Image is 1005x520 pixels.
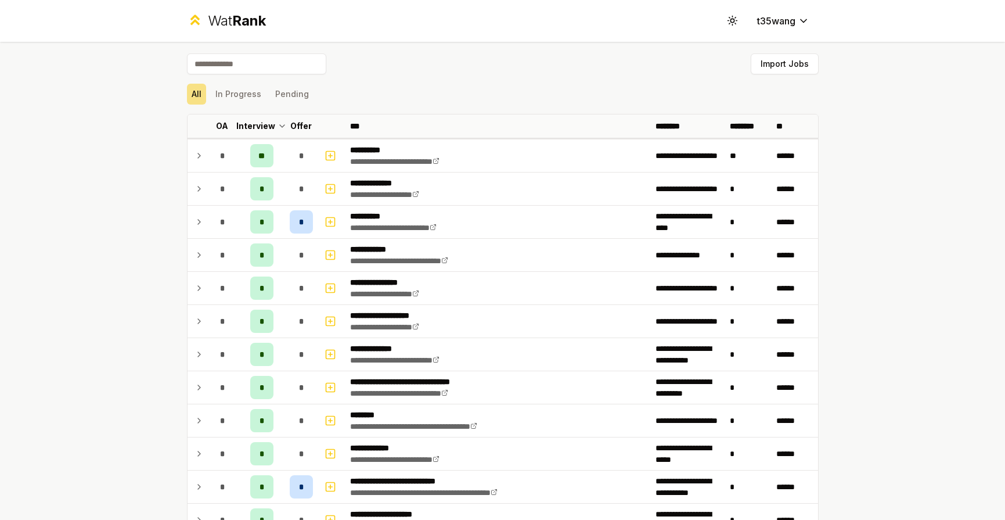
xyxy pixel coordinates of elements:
a: WatRank [187,12,266,30]
p: Offer [290,120,312,132]
span: Rank [232,12,266,29]
button: All [187,84,206,105]
span: t35wang [757,14,795,28]
button: In Progress [211,84,266,105]
button: Import Jobs [751,53,819,74]
button: t35wang [748,10,819,31]
div: Wat [208,12,266,30]
p: Interview [236,120,275,132]
button: Pending [271,84,314,105]
p: OA [216,120,228,132]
